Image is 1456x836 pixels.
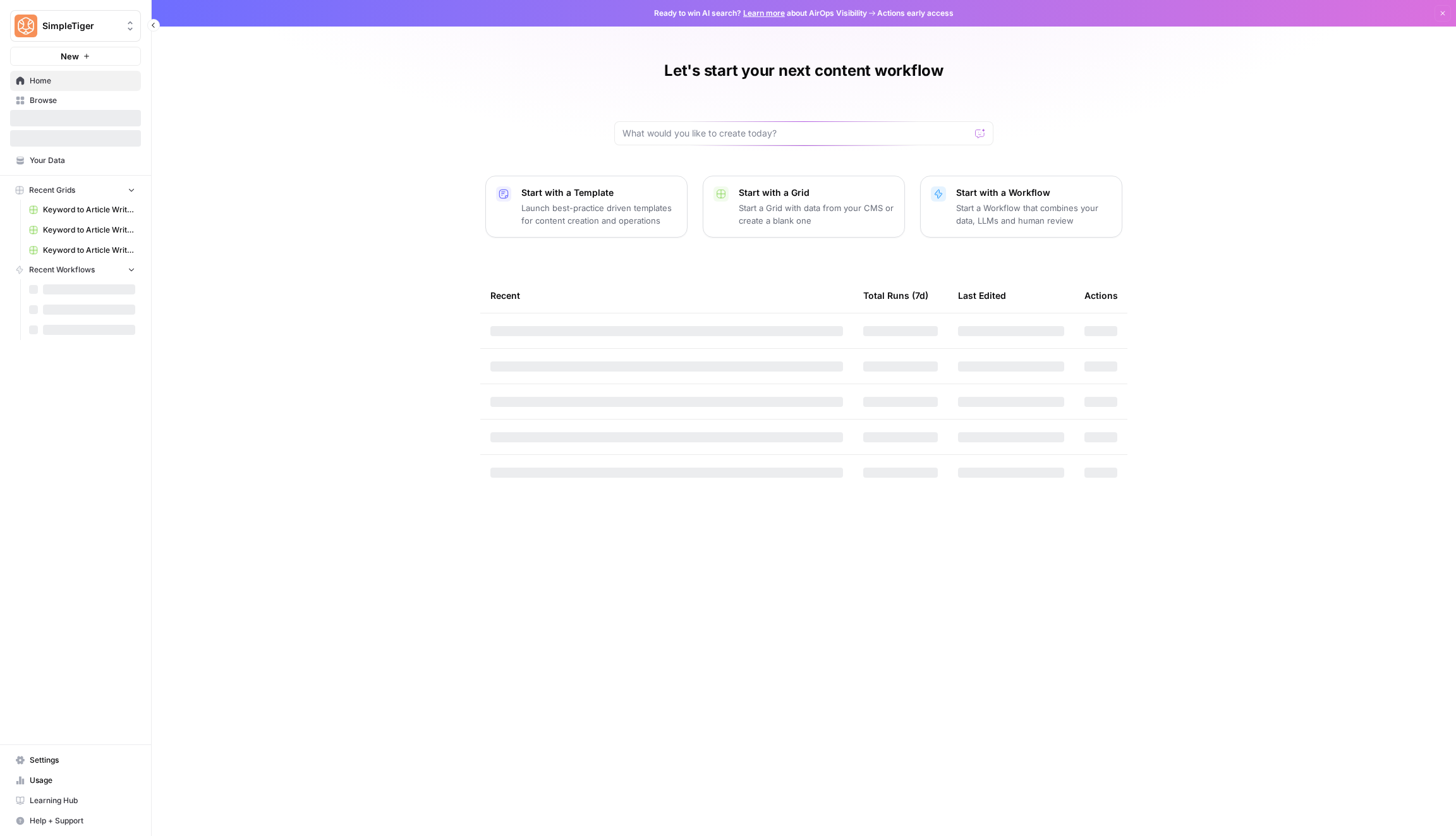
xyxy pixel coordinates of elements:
span: Keyword to Article Writer (A-H) [43,204,135,215]
a: Keyword to Article Writer (R-Z) [23,240,141,260]
button: Recent Workflows [10,260,141,279]
span: Your Data [30,155,135,166]
a: Home [10,71,141,91]
span: Usage [30,775,135,786]
span: SimpleTiger [42,20,119,32]
button: Start with a TemplateLaunch best-practice driven templates for content creation and operations [485,176,688,238]
button: Workspace: SimpleTiger [10,10,141,42]
h1: Let's start your next content workflow [664,61,943,81]
a: Keyword to Article Writer (A-H) [23,200,141,220]
p: Launch best-practice driven templates for content creation and operations [521,202,677,227]
span: Settings [30,754,135,766]
span: Help + Support [30,815,135,827]
span: Learning Hub [30,795,135,806]
div: Total Runs (7d) [863,278,928,313]
a: Learning Hub [10,791,141,811]
span: Ready to win AI search? about AirOps Visibility [654,8,867,19]
a: Browse [10,90,141,111]
div: Actions [1084,278,1118,313]
div: Last Edited [958,278,1006,313]
button: Start with a WorkflowStart a Workflow that combines your data, LLMs and human review [920,176,1122,238]
a: Your Data [10,150,141,171]
span: Recent Grids [29,185,75,196]
a: Usage [10,770,141,791]
img: SimpleTiger Logo [15,15,37,37]
span: Home [30,75,135,87]
p: Start a Workflow that combines your data, LLMs and human review [956,202,1112,227]
span: Keyword to Article Writer (R-Z) [43,245,135,256]
span: Recent Workflows [29,264,95,276]
button: New [10,47,141,66]
button: Recent Grids [10,181,141,200]
button: Help + Support [10,811,141,831]
span: Keyword to Article Writer (I-Q) [43,224,135,236]
p: Start with a Grid [739,186,894,199]
p: Start with a Workflow [956,186,1112,199]
span: Actions early access [877,8,954,19]
span: Browse [30,95,135,106]
a: Learn more [743,8,785,18]
button: Start with a GridStart a Grid with data from your CMS or create a blank one [703,176,905,238]
p: Start a Grid with data from your CMS or create a blank one [739,202,894,227]
div: Recent [490,278,843,313]
p: Start with a Template [521,186,677,199]
span: New [61,50,79,63]
a: Settings [10,750,141,770]
a: Keyword to Article Writer (I-Q) [23,220,141,240]
input: What would you like to create today? [622,127,970,140]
